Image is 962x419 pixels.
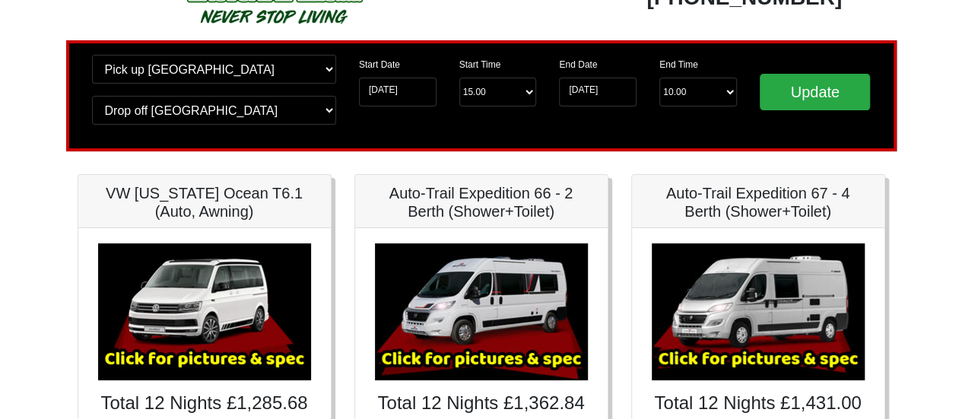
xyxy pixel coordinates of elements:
h5: Auto-Trail Expedition 67 - 4 Berth (Shower+Toilet) [647,184,869,221]
h5: VW [US_STATE] Ocean T6.1 (Auto, Awning) [94,184,316,221]
label: End Date [559,58,597,71]
input: Start Date [359,78,437,106]
h4: Total 12 Nights £1,285.68 [94,392,316,414]
label: End Time [659,58,698,71]
img: VW California Ocean T6.1 (Auto, Awning) [98,243,311,380]
img: Auto-Trail Expedition 66 - 2 Berth (Shower+Toilet) [375,243,588,380]
label: Start Time [459,58,501,71]
h4: Total 12 Nights £1,431.00 [647,392,869,414]
h5: Auto-Trail Expedition 66 - 2 Berth (Shower+Toilet) [370,184,592,221]
label: Start Date [359,58,400,71]
input: Return Date [559,78,637,106]
input: Update [760,74,871,110]
img: Auto-Trail Expedition 67 - 4 Berth (Shower+Toilet) [652,243,865,380]
h4: Total 12 Nights £1,362.84 [370,392,592,414]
